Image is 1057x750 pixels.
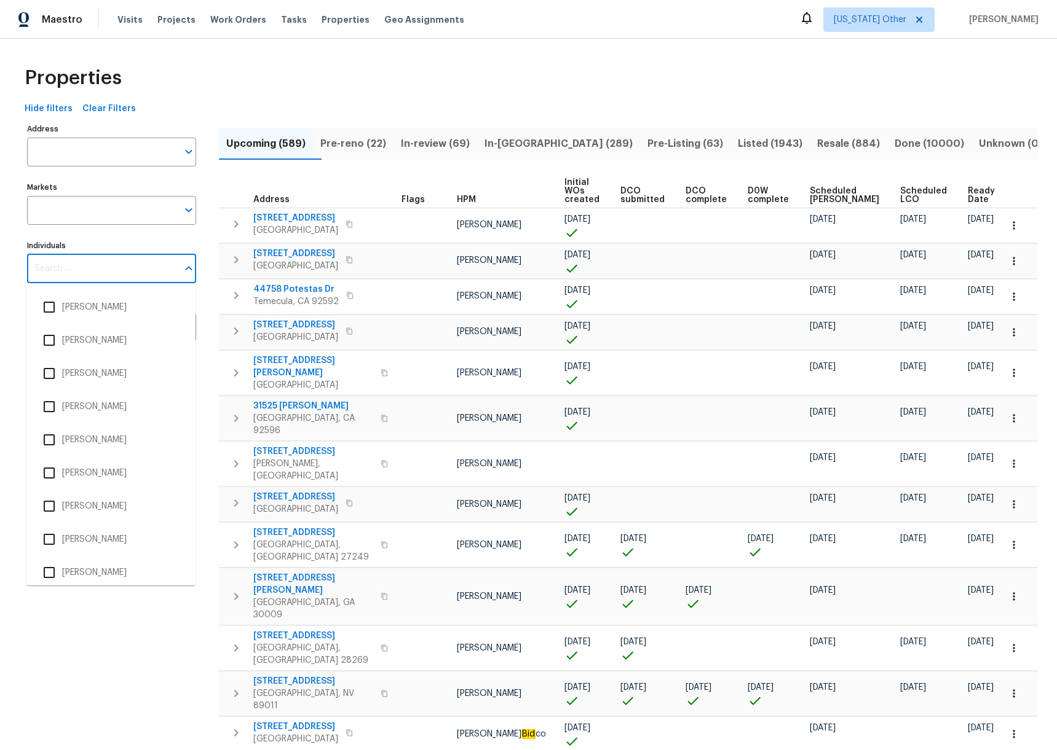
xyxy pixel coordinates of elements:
span: [DATE] [968,408,994,416]
span: [DATE] [968,534,994,543]
span: [DATE] [968,724,994,732]
span: [PERSON_NAME] [457,292,521,300]
span: [PERSON_NAME] [457,221,521,229]
button: Open [180,143,197,160]
span: [PERSON_NAME] [457,541,521,549]
button: Clear Filters [77,98,141,120]
span: [PERSON_NAME], [GEOGRAPHIC_DATA] [253,458,373,482]
span: [DATE] [564,322,590,330]
span: [STREET_ADDRESS] [253,319,338,331]
span: [DATE] [620,534,646,543]
span: Resale (884) [817,135,880,152]
span: [DATE] [810,638,836,646]
span: Projects [157,14,196,26]
span: Upcoming (589) [226,135,306,152]
li: [PERSON_NAME] [36,394,186,420]
span: [DATE] [564,286,590,295]
span: [GEOGRAPHIC_DATA], [GEOGRAPHIC_DATA] 28269 [253,642,373,666]
span: [DATE] [968,251,994,259]
span: Done (10000) [895,135,964,152]
span: [DATE] [810,362,836,371]
span: [DATE] [810,586,836,595]
span: D0W complete [748,187,789,204]
span: [US_STATE] Other [834,14,906,26]
span: [DATE] [900,251,926,259]
span: [DATE] [686,683,711,692]
span: [DATE] [900,638,926,646]
span: [DATE] [900,494,926,502]
span: DCO submitted [620,187,665,204]
span: [GEOGRAPHIC_DATA] [253,331,338,343]
span: Tasks [281,15,307,24]
span: [GEOGRAPHIC_DATA], NV 89011 [253,687,373,712]
span: [DATE] [810,494,836,502]
span: Pre-Listing (63) [647,135,723,152]
span: In-review (69) [401,135,470,152]
span: Pre-reno (22) [320,135,386,152]
span: [DATE] [900,215,926,224]
label: Individuals [27,242,196,249]
span: [DATE] [620,638,646,646]
span: [GEOGRAPHIC_DATA] [253,733,338,745]
span: 44758 Potestas Dr [253,283,339,295]
span: [GEOGRAPHIC_DATA] [253,379,373,391]
span: HPM [457,195,476,204]
span: [DATE] [810,453,836,462]
span: [DATE] [810,251,836,259]
span: [DATE] [968,586,994,595]
span: Geo Assignments [384,14,464,26]
span: Ready Date [968,187,995,204]
span: [PERSON_NAME] [457,459,521,468]
span: DCO complete [686,187,727,204]
li: [PERSON_NAME] [36,460,186,486]
li: [PERSON_NAME] [36,427,186,453]
span: [DATE] [968,322,994,330]
span: 31525 [PERSON_NAME] [253,400,373,412]
span: [DATE] [968,683,994,692]
span: [PERSON_NAME] [457,500,521,509]
span: [DATE] [810,286,836,295]
li: [PERSON_NAME] [36,361,186,386]
li: [PERSON_NAME] [36,493,186,519]
span: [STREET_ADDRESS] [253,248,338,260]
span: [DATE] [564,586,590,595]
span: [DATE] [900,362,926,371]
span: Flags [402,195,425,204]
span: Unknown (0) [979,135,1042,152]
em: Bid [521,729,536,739]
span: [PERSON_NAME] [457,689,521,698]
span: Maestro [42,14,82,26]
span: [GEOGRAPHIC_DATA] [253,224,338,236]
span: [GEOGRAPHIC_DATA], [GEOGRAPHIC_DATA] 27249 [253,539,373,563]
span: [PERSON_NAME] [457,644,521,652]
span: [DATE] [900,534,926,543]
span: [STREET_ADDRESS] [253,721,338,733]
span: Properties [322,14,370,26]
span: [DATE] [968,215,994,224]
button: Close [180,260,197,277]
span: Clear Filters [82,101,136,117]
span: [DATE] [686,586,711,595]
span: [PERSON_NAME] [457,414,521,423]
button: Hide filters [20,98,77,120]
span: Scheduled [PERSON_NAME] [810,187,879,204]
span: [DATE] [810,724,836,732]
span: [STREET_ADDRESS] [253,445,373,458]
span: [DATE] [968,494,994,502]
span: [DATE] [810,215,836,224]
span: [STREET_ADDRESS][PERSON_NAME] [253,354,373,379]
input: Search ... [27,254,178,283]
span: In-[GEOGRAPHIC_DATA] (289) [485,135,633,152]
button: Open [180,201,197,219]
span: Initial WOs created [564,178,600,204]
span: [DATE] [564,638,590,646]
span: [DATE] [810,683,836,692]
span: [DATE] [564,494,590,502]
label: Markets [27,184,196,191]
span: [STREET_ADDRESS] [253,491,338,503]
span: [DATE] [900,408,926,416]
span: [GEOGRAPHIC_DATA] [253,503,338,515]
li: [PERSON_NAME] [36,526,186,552]
span: [DATE] [968,362,994,371]
span: Work Orders [210,14,266,26]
